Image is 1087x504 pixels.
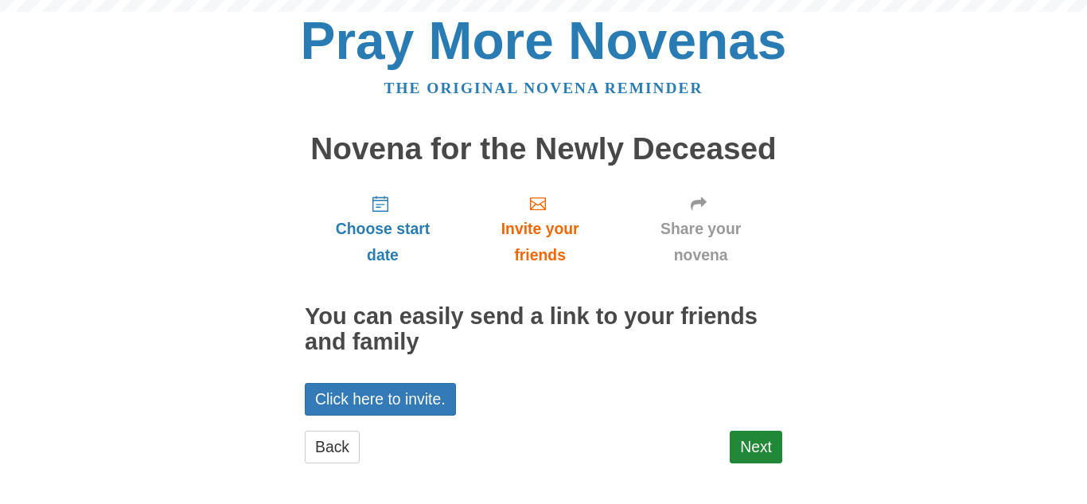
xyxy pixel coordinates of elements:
span: Choose start date [321,216,445,268]
a: Invite your friends [461,182,619,276]
span: Share your novena [635,216,766,268]
h1: Novena for the Newly Deceased [305,132,782,166]
a: Share your novena [619,182,782,276]
a: Choose start date [305,182,461,276]
a: The original novena reminder [384,80,703,96]
span: Invite your friends [477,216,603,268]
a: Pray More Novenas [301,11,787,70]
a: Next [730,431,782,463]
h2: You can easily send a link to your friends and family [305,304,782,355]
a: Back [305,431,360,463]
a: Click here to invite. [305,383,456,416]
